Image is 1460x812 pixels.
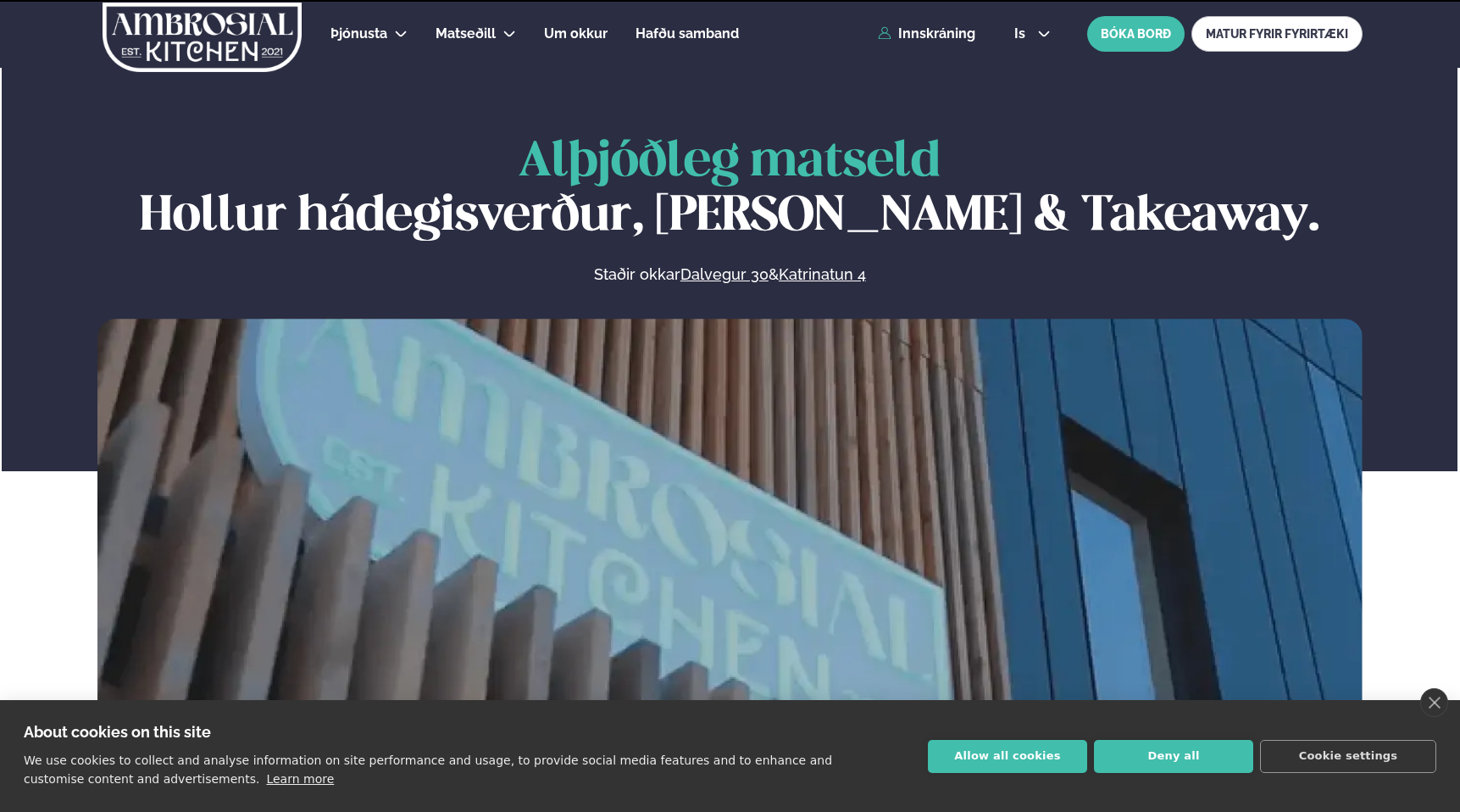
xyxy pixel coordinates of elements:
[1191,16,1363,52] a: MATUR FYRIR FYRIRTÆKI
[1087,16,1185,52] button: BÓKA BORÐ
[1420,688,1448,717] a: close
[24,754,832,786] p: We use cookies to collect and analyse information on site performance and usage, to provide socia...
[266,772,334,786] a: Learn more
[436,25,496,42] span: Matseðill
[636,25,739,42] span: Hafðu samband
[1014,27,1030,41] span: is
[1001,27,1064,41] button: is
[636,24,739,44] a: Hafðu samband
[436,24,496,44] a: Matseðill
[519,139,941,186] span: Alþjóðleg matseld
[928,740,1087,773] button: Allow all cookies
[330,24,387,44] a: Þjónusta
[1260,740,1436,773] button: Cookie settings
[24,723,211,741] strong: About cookies on this site
[680,264,769,285] a: Dalvegur 30
[330,25,387,42] span: Þjónusta
[97,136,1363,244] h1: Hollur hádegisverður, [PERSON_NAME] & Takeaway.
[544,24,608,44] a: Um okkur
[1094,740,1253,773] button: Deny all
[409,264,1050,285] p: Staðir okkar &
[779,264,866,285] a: Katrinatun 4
[101,3,303,72] img: logo
[544,25,608,42] span: Um okkur
[878,26,975,42] a: Innskráning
